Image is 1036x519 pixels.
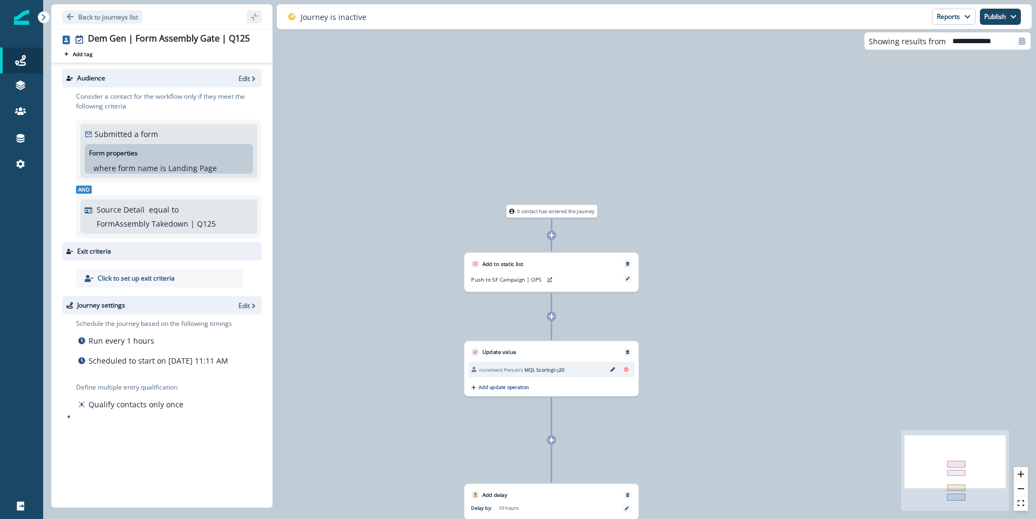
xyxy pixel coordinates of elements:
[622,261,633,266] button: Remove
[77,301,125,310] p: Journey settings
[517,208,594,215] p: 0 contact has entered the journey
[238,74,257,83] button: Edit
[482,491,508,499] p: Add delay
[160,162,166,174] p: is
[621,364,632,374] button: Remove
[238,301,250,310] p: Edit
[544,275,555,285] button: preview
[980,9,1021,25] button: Publish
[149,204,179,215] p: equal to
[482,259,523,268] p: Add to static list
[88,399,183,410] p: Qualify contacts only once
[77,73,105,83] p: Audience
[486,205,617,217] div: 0 contact has entered the journey
[622,350,633,354] button: Remove
[464,252,639,292] div: Add to static listRemovePush to SF Campaign | OPSpreview
[238,74,250,83] p: Edit
[77,247,111,256] p: Exit criteria
[1014,496,1028,511] button: fit view
[168,162,217,174] p: Landing Page
[471,276,541,284] p: Push to SF Campaign | OPS
[76,92,262,111] p: Consider a contact for the workflow only if they meet the following criteria
[89,148,138,158] p: Form properties
[73,51,92,57] p: Add tag
[1014,467,1028,482] button: zoom in
[869,36,946,47] p: Showing results from
[62,10,142,24] button: Go back
[607,364,618,374] button: Edit
[62,50,94,58] button: Add tag
[464,341,639,397] div: Update valueRemoveincrement Person's MQL Scoringby20EditRemoveAdd update operation
[468,384,529,391] button: Add update operation
[14,10,29,25] img: Inflection
[471,504,498,511] p: Delay by:
[1014,482,1028,496] button: zoom out
[97,218,216,229] p: FormAssembly Takedown | Q125
[98,274,175,283] p: Click to set up exit criteria
[76,319,232,329] p: Schedule the journey based on the following timings
[301,11,366,23] p: Journey is inactive
[93,162,158,174] p: where form name
[479,384,529,391] p: Add update operation
[76,186,92,194] span: And
[94,128,158,140] p: Submitted a form
[524,366,554,373] span: MQL Scoring
[97,204,145,215] p: Source Detail
[932,9,976,25] button: Reports
[78,12,138,22] p: Back to journeys list
[247,10,262,23] button: sidebar collapse toggle
[479,366,564,373] p: increment Person's by
[238,301,257,310] button: Edit
[76,383,186,392] p: Define multiple entry qualification
[499,504,584,511] p: 10 hours
[559,366,564,373] span: 20
[88,335,154,346] p: Run every 1 hours
[482,348,516,356] p: Update value
[622,493,633,497] button: Remove
[88,355,228,366] p: Scheduled to start on [DATE] 11:11 AM
[88,33,250,45] div: Dem Gen | Form Assembly Gate | Q125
